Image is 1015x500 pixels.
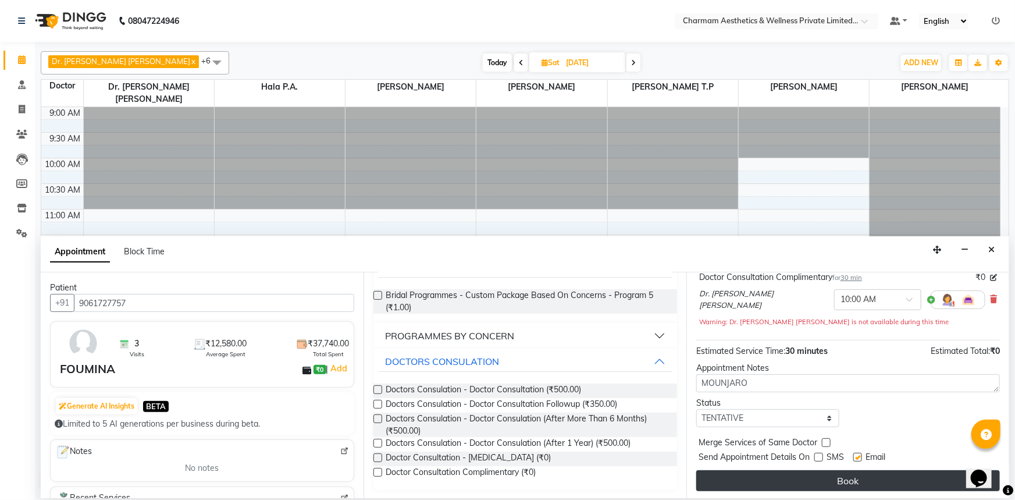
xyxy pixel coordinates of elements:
span: Dr. [PERSON_NAME] [PERSON_NAME] [84,80,214,107]
span: Average Spent [206,350,245,359]
button: PROGRAMMES BY CONCERN [378,325,672,346]
img: Hairdresser.png [941,293,955,307]
span: Estimated Service Time: [696,346,785,356]
div: Doctor Consultation Complimentary [699,271,862,283]
span: [PERSON_NAME] T.P [608,80,738,94]
span: Email [866,451,885,466]
input: Search by Name/Mobile/Email/Code [74,294,354,312]
button: DOCTORS CONSULATION [378,351,672,372]
span: Total Spent [313,350,344,359]
span: 3 [134,338,139,350]
div: 9:30 AM [48,133,83,145]
div: Appointment Notes [696,362,1000,374]
span: ₹37,740.00 [308,338,349,350]
div: FOUMINA [60,360,115,378]
div: Doctor [41,80,83,92]
span: [PERSON_NAME] [476,80,607,94]
span: | [326,361,349,375]
span: Merge Services of Same Doctor [699,437,817,451]
div: Limited to 5 AI generations per business during beta. [55,418,350,430]
a: Add [329,361,349,375]
span: ₹0 [314,365,326,374]
i: Edit price [990,274,997,281]
div: DOCTORS CONSULATION [385,354,499,368]
div: 11:30 AM [43,235,83,247]
button: ADD NEW [901,55,941,71]
span: Hala P.A. [215,80,345,94]
span: BETA [143,401,169,412]
span: Sat [539,58,562,67]
span: Doctors Consulation - Doctor Consultation Followup (₹350.00) [386,398,617,413]
span: Appointment [50,242,110,263]
img: avatar [66,327,100,360]
span: Doctors Consulation - Doctor Consultation (₹500.00) [386,384,581,398]
span: ₹0 [990,346,1000,356]
b: 08047224946 [128,5,179,37]
span: 30 minutes [785,346,828,356]
div: Status [696,397,839,409]
span: Doctors Consulation - Doctor Consulation (After 1 Year) (₹500.00) [386,437,631,452]
button: Book [696,470,1000,491]
span: Notes [55,445,92,460]
button: Generate AI Insights [56,398,137,414]
span: [PERSON_NAME] [739,80,869,94]
span: Doctors Consulation - Doctor Consulation (After More Than 6 Months) (₹500.00) [386,413,668,437]
img: Interior.png [961,293,975,307]
div: 9:00 AM [48,107,83,119]
span: [PERSON_NAME] [870,80,1000,94]
span: +6 [201,56,219,65]
span: Dr. [PERSON_NAME] [PERSON_NAME] [699,288,829,311]
span: Dr. [PERSON_NAME] [PERSON_NAME] [52,56,190,66]
div: 10:00 AM [43,158,83,171]
button: +91 [50,294,74,312]
span: ADD NEW [904,58,938,67]
span: SMS [827,451,844,466]
div: 11:00 AM [43,210,83,222]
span: Today [483,54,512,72]
span: Doctor Consultation Complimentary (₹0) [386,466,536,481]
input: 2025-10-11 [562,54,621,72]
span: Bridal Programmes - Custom Package Based On Concerns - Program 5 (₹1.00) [386,289,668,314]
small: for [832,274,862,282]
span: Send Appointment Details On [699,451,810,466]
div: 10:30 AM [43,184,83,196]
span: ₹12,580.00 [205,338,247,350]
span: [PERSON_NAME] [346,80,476,94]
span: Doctor Consultation - [MEDICAL_DATA] (₹0) [386,452,551,466]
span: 30 min [841,274,862,282]
a: x [190,56,195,66]
span: No notes [185,462,219,474]
iframe: chat widget [966,453,1003,488]
span: Estimated Total: [931,346,990,356]
button: Close [983,241,1000,259]
span: ₹0 [975,271,985,283]
span: Block Time [124,246,165,257]
div: PROGRAMMES BY CONCERN [385,329,514,343]
div: Patient [50,282,354,294]
img: logo [30,5,109,37]
small: Warning: Dr. [PERSON_NAME] [PERSON_NAME] is not available during this time [699,318,949,326]
span: Visits [130,350,144,359]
